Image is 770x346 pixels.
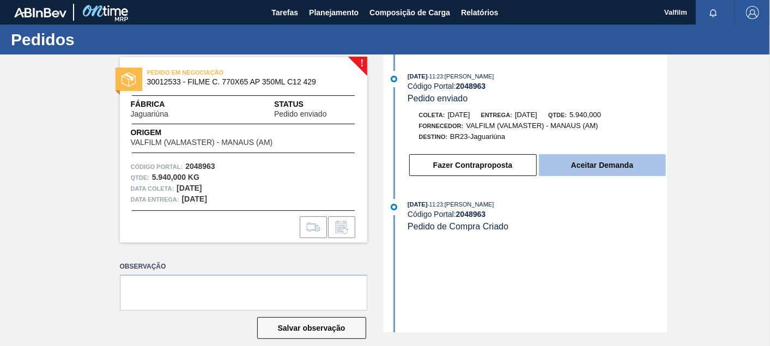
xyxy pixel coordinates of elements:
span: Data entrega: [131,194,179,205]
span: Destino: [419,133,448,140]
h1: Pedidos [11,33,204,46]
div: Código Portal: [408,210,666,218]
span: Origem [131,127,304,138]
div: Informar alteração no pedido [328,216,355,238]
span: Pedido enviado [274,110,327,118]
span: BR23-Jaguariúna [450,132,505,141]
span: [DATE] [408,201,427,208]
span: Qtde: [548,112,567,118]
label: Observação [120,259,367,275]
span: [DATE] [408,73,427,80]
span: Pedido enviado [408,94,468,103]
span: VALFILM (VALMASTER) - MANAUS (AM) [466,122,598,130]
button: Notificações [696,5,731,20]
button: Salvar observação [257,317,366,339]
span: Entrega: [481,112,512,118]
img: status [122,72,136,87]
strong: 2048963 [185,162,215,171]
img: atual [391,76,397,82]
span: Qtde : [131,172,149,183]
span: Código Portal: [131,161,183,172]
span: Coleta: [419,112,445,118]
strong: 2048963 [456,82,486,90]
span: Planejamento [309,6,359,19]
img: TNhmsLtSVTkK8tSr43FrP2fwEKptu5GPRR3wAAAABJRU5ErkJggg== [14,8,66,17]
span: Fábrica [131,99,203,110]
strong: [DATE] [177,184,202,192]
span: 5.940,000 [569,111,601,119]
button: Fazer Contraproposta [409,154,537,176]
span: Composição de Carga [369,6,450,19]
span: - 11:23 [428,74,443,80]
span: Relatórios [461,6,498,19]
span: Data coleta: [131,183,174,194]
strong: 5.940,000 KG [152,173,199,181]
span: Jaguariúna [131,110,168,118]
strong: 2048963 [456,210,486,218]
span: : [PERSON_NAME] [443,201,494,208]
span: - 11:23 [428,202,443,208]
span: : [PERSON_NAME] [443,73,494,80]
span: 30012533 - FILME C. 770X65 AP 350ML C12 429 [147,78,345,86]
div: Código Portal: [408,82,666,90]
span: Status [274,99,356,110]
img: Logout [746,6,759,19]
div: Ir para Composição de Carga [300,216,327,238]
strong: [DATE] [182,195,207,203]
span: Pedido de Compra Criado [408,222,508,231]
span: PEDIDO EM NEGOCIAÇÃO [147,67,300,78]
button: Aceitar Demanda [539,154,666,176]
span: Tarefas [271,6,298,19]
img: atual [391,204,397,210]
span: VALFILM (VALMASTER) - MANAUS (AM) [131,138,273,147]
span: Fornecedor: [419,123,464,129]
span: [DATE] [448,111,470,119]
span: [DATE] [515,111,537,119]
